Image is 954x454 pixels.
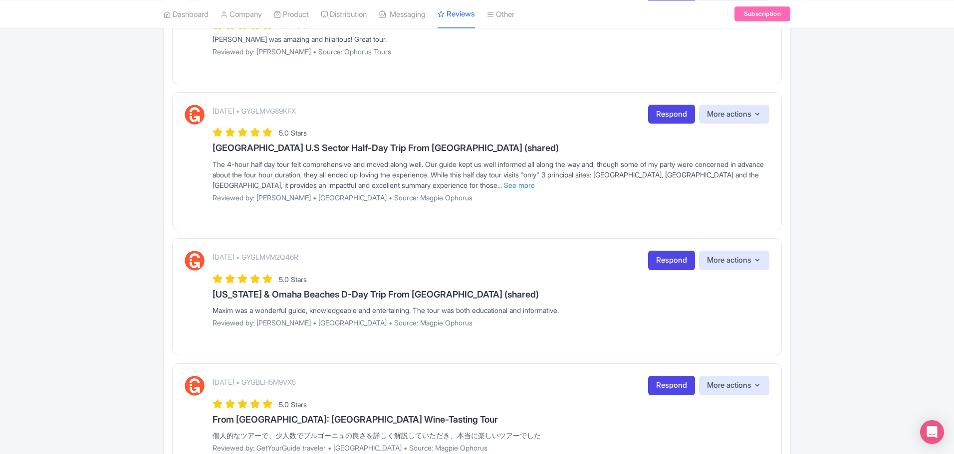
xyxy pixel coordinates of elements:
p: Reviewed by: GetYourGuide traveler • [GEOGRAPHIC_DATA] • Source: Magpie Ophorus [213,443,769,453]
div: The 4-hour half day tour felt comprehensive and moved along well. Our guide kept us well informed... [213,159,769,190]
h3: [GEOGRAPHIC_DATA] U.S Sector Half-Day Trip From [GEOGRAPHIC_DATA] (shared) [213,143,769,153]
img: GetYourGuide Logo [185,105,205,125]
p: [DATE] • GYGLMVG89KFX [213,106,296,116]
p: [DATE] • GYGBLH5M9VX5 [213,377,296,387]
div: 個人的なツアーで、少人数でブルゴーニュの良さを詳しく解説していただき、本当に楽しいツアーでした [213,430,769,441]
a: Company [221,0,262,28]
a: Subscription [734,6,790,21]
img: GetYourGuide Logo [185,376,205,396]
h3: [US_STATE] & Omaha Beaches D-Day Trip From [GEOGRAPHIC_DATA] (shared) [213,290,769,300]
h3: From [GEOGRAPHIC_DATA]: [GEOGRAPHIC_DATA] Wine-Tasting Tour [213,415,769,425]
span: 5.0 Stars [279,21,307,30]
p: [DATE] • GYGLMVM2Q46R [213,252,298,262]
p: Reviewed by: [PERSON_NAME] • Source: Ophorus Tours [213,46,769,57]
span: 5.0 Stars [279,129,307,137]
a: Respond [648,105,695,124]
span: 5.0 Stars [279,275,307,284]
a: Messaging [379,0,426,28]
img: GetYourGuide Logo [185,251,205,271]
a: Dashboard [164,0,209,28]
button: More actions [699,376,769,395]
button: More actions [699,251,769,270]
button: More actions [699,105,769,124]
span: 5.0 Stars [279,400,307,409]
a: Respond [648,376,695,395]
a: Product [274,0,309,28]
div: Maxim was a wonderful guide, knowledgeable and entertaining. The tour was both educational and in... [213,305,769,315]
a: ... See more [497,181,535,189]
p: Reviewed by: [PERSON_NAME] • [GEOGRAPHIC_DATA] • Source: Magpie Ophorus [213,317,769,328]
a: Distribution [321,0,367,28]
a: Other [487,0,514,28]
div: [PERSON_NAME] was amazing and hilarious! Great tour. [213,34,769,44]
div: Open Intercom Messenger [920,420,944,444]
a: Respond [648,251,695,270]
p: Reviewed by: [PERSON_NAME] • [GEOGRAPHIC_DATA] • Source: Magpie Ophorus [213,192,769,203]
